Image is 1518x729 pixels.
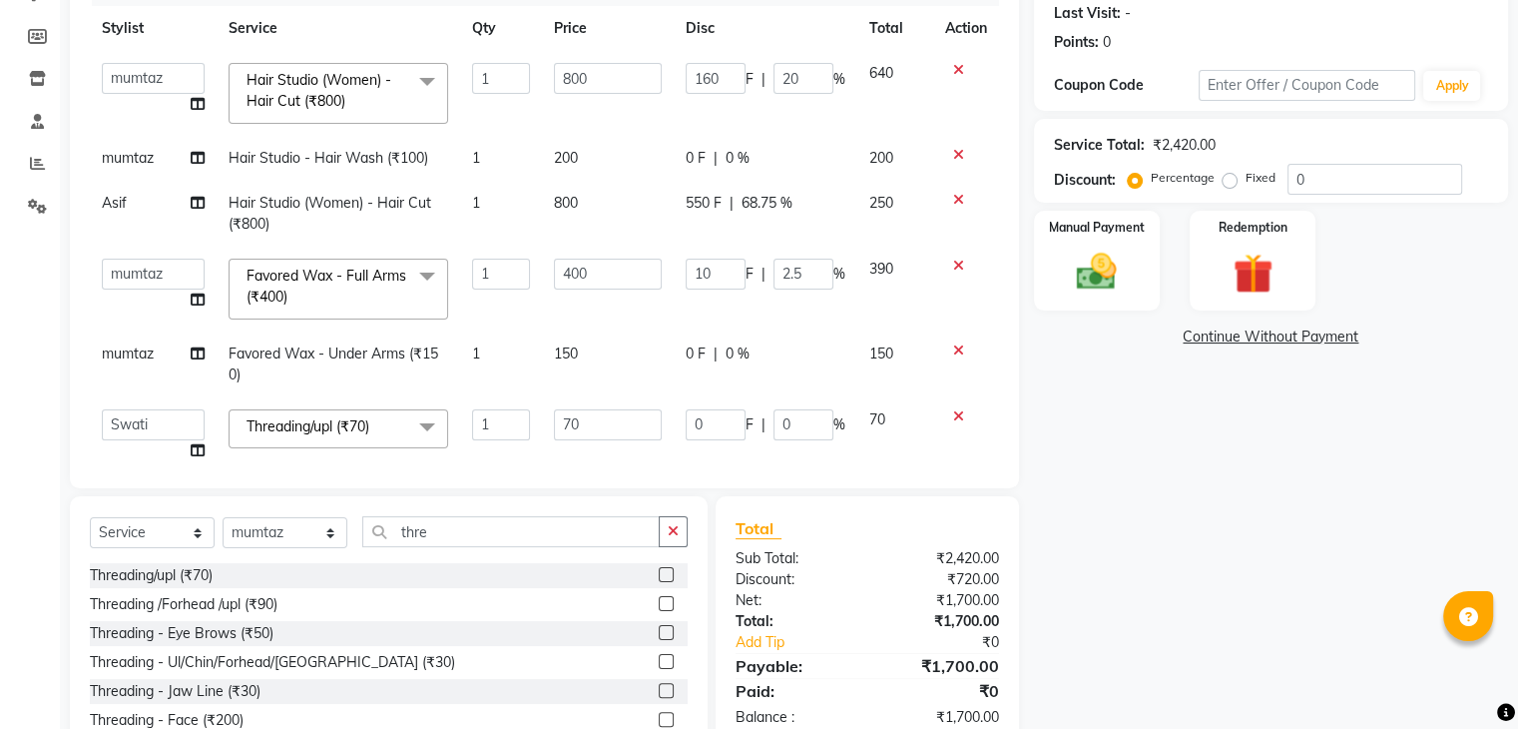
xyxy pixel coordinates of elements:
span: 800 [554,194,578,212]
th: Price [542,6,674,51]
span: 70 [869,410,885,428]
div: ₹1,700.00 [867,654,1014,678]
th: Service [217,6,460,51]
img: _cash.svg [1064,249,1129,295]
span: Hair Studio - Hair Wash (₹100) [229,149,428,167]
div: Paid: [721,679,867,703]
span: % [833,414,845,435]
div: Service Total: [1054,135,1145,156]
div: - [1125,3,1131,24]
div: ₹720.00 [867,569,1014,590]
label: Redemption [1219,219,1287,237]
span: % [833,69,845,90]
div: Coupon Code [1054,75,1199,96]
span: Hair Studio (Women) - Hair Cut (₹800) [247,71,391,110]
span: F [746,264,754,285]
input: Enter Offer / Coupon Code [1199,70,1416,101]
div: ₹0 [891,632,1013,653]
span: 1 [472,194,480,212]
label: Manual Payment [1049,219,1145,237]
span: | [761,414,765,435]
div: Total: [721,611,867,632]
div: Threading /Forhead /upl (₹90) [90,594,277,615]
span: | [730,193,734,214]
span: Hair Studio (Women) - Hair Cut (₹800) [229,194,431,233]
span: Favored Wax - Under Arms (₹150) [229,345,438,383]
span: F [746,414,754,435]
div: Net: [721,590,867,611]
div: ₹2,420.00 [1153,135,1216,156]
span: 250 [869,194,893,212]
button: Apply [1423,71,1480,101]
div: Last Visit: [1054,3,1121,24]
label: Percentage [1151,169,1215,187]
img: _gift.svg [1221,249,1285,299]
a: x [369,417,378,435]
span: | [761,264,765,285]
div: Balance : [721,707,867,728]
div: Threading/upl (₹70) [90,565,213,586]
span: mumtaz [102,149,154,167]
div: Threading - Eye Brows (₹50) [90,623,273,644]
span: 0 % [726,148,750,169]
a: x [345,92,354,110]
span: 200 [869,149,893,167]
span: 1 [472,345,480,363]
span: | [761,69,765,90]
a: x [287,288,296,306]
span: 150 [554,345,578,363]
th: Stylist [90,6,217,51]
input: Search or Scan [362,516,660,547]
span: | [714,344,718,364]
div: Threading - Ul/Chin/Forhead/[GEOGRAPHIC_DATA] (₹30) [90,652,455,673]
div: Discount: [1054,170,1116,191]
span: 0 F [686,344,706,364]
span: | [714,148,718,169]
div: Sub Total: [721,548,867,569]
span: Total [736,518,781,539]
div: ₹2,420.00 [867,548,1014,569]
div: ₹1,700.00 [867,707,1014,728]
span: F [746,69,754,90]
span: 1 [472,149,480,167]
div: ₹0 [867,679,1014,703]
div: Points: [1054,32,1099,53]
div: Threading - Jaw Line (₹30) [90,681,260,702]
th: Disc [674,6,857,51]
div: ₹1,700.00 [867,590,1014,611]
span: 0 % [726,344,750,364]
th: Total [857,6,932,51]
a: Add Tip [721,632,891,653]
div: 0 [1103,32,1111,53]
th: Action [933,6,999,51]
span: 200 [554,149,578,167]
label: Fixed [1246,169,1275,187]
span: mumtaz [102,345,154,363]
a: Continue Without Payment [1038,327,1504,348]
div: Discount: [721,569,867,590]
th: Qty [460,6,542,51]
span: 150 [869,345,893,363]
span: 0 F [686,148,706,169]
div: Payable: [721,654,867,678]
span: % [833,264,845,285]
span: 390 [869,260,893,278]
span: 640 [869,64,893,82]
div: ₹1,700.00 [867,611,1014,632]
span: Threading/upl (₹70) [247,417,369,435]
span: 68.75 % [742,193,792,214]
span: 550 F [686,193,722,214]
span: Asif [102,194,127,212]
span: Favored Wax - Full Arms (₹400) [247,267,406,306]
